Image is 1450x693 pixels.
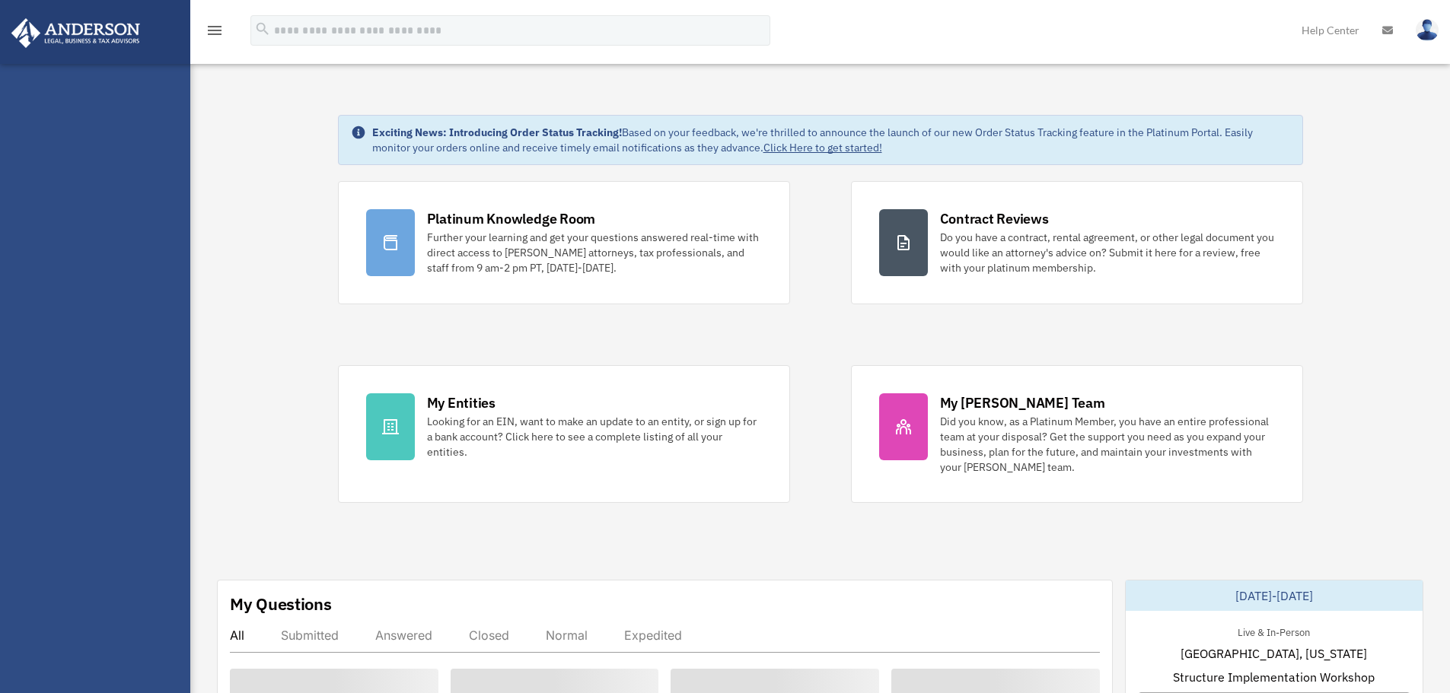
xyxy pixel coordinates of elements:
img: User Pic [1416,19,1439,41]
div: Normal [546,628,588,643]
div: My [PERSON_NAME] Team [940,393,1105,412]
div: Platinum Knowledge Room [427,209,596,228]
span: [GEOGRAPHIC_DATA], [US_STATE] [1181,644,1367,663]
div: Submitted [281,628,339,643]
i: search [254,21,271,37]
div: All [230,628,244,643]
a: My [PERSON_NAME] Team Did you know, as a Platinum Member, you have an entire professional team at... [851,365,1303,503]
a: My Entities Looking for an EIN, want to make an update to an entity, or sign up for a bank accoun... [338,365,790,503]
div: Closed [469,628,509,643]
div: My Entities [427,393,496,412]
div: [DATE]-[DATE] [1126,580,1423,611]
div: Looking for an EIN, want to make an update to an entity, or sign up for a bank account? Click her... [427,414,762,459]
a: Contract Reviews Do you have a contract, rental agreement, or other legal document you would like... [851,181,1303,304]
div: Answered [375,628,432,643]
div: Expedited [624,628,682,643]
div: Contract Reviews [940,209,1049,228]
div: Based on your feedback, we're thrilled to announce the launch of our new Order Status Tracking fe... [372,125,1290,155]
strong: Exciting News: Introducing Order Status Tracking! [372,126,622,139]
div: Further your learning and get your questions answered real-time with direct access to [PERSON_NAM... [427,230,762,275]
div: Live & In-Person [1225,623,1322,639]
i: menu [206,21,224,40]
span: Structure Implementation Workshop [1173,668,1375,686]
a: menu [206,27,224,40]
img: Anderson Advisors Platinum Portal [7,18,145,48]
div: Did you know, as a Platinum Member, you have an entire professional team at your disposal? Get th... [940,414,1275,475]
div: Do you have a contract, rental agreement, or other legal document you would like an attorney's ad... [940,230,1275,275]
div: My Questions [230,593,332,615]
a: Platinum Knowledge Room Further your learning and get your questions answered real-time with dire... [338,181,790,304]
a: Click Here to get started! [763,141,882,154]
